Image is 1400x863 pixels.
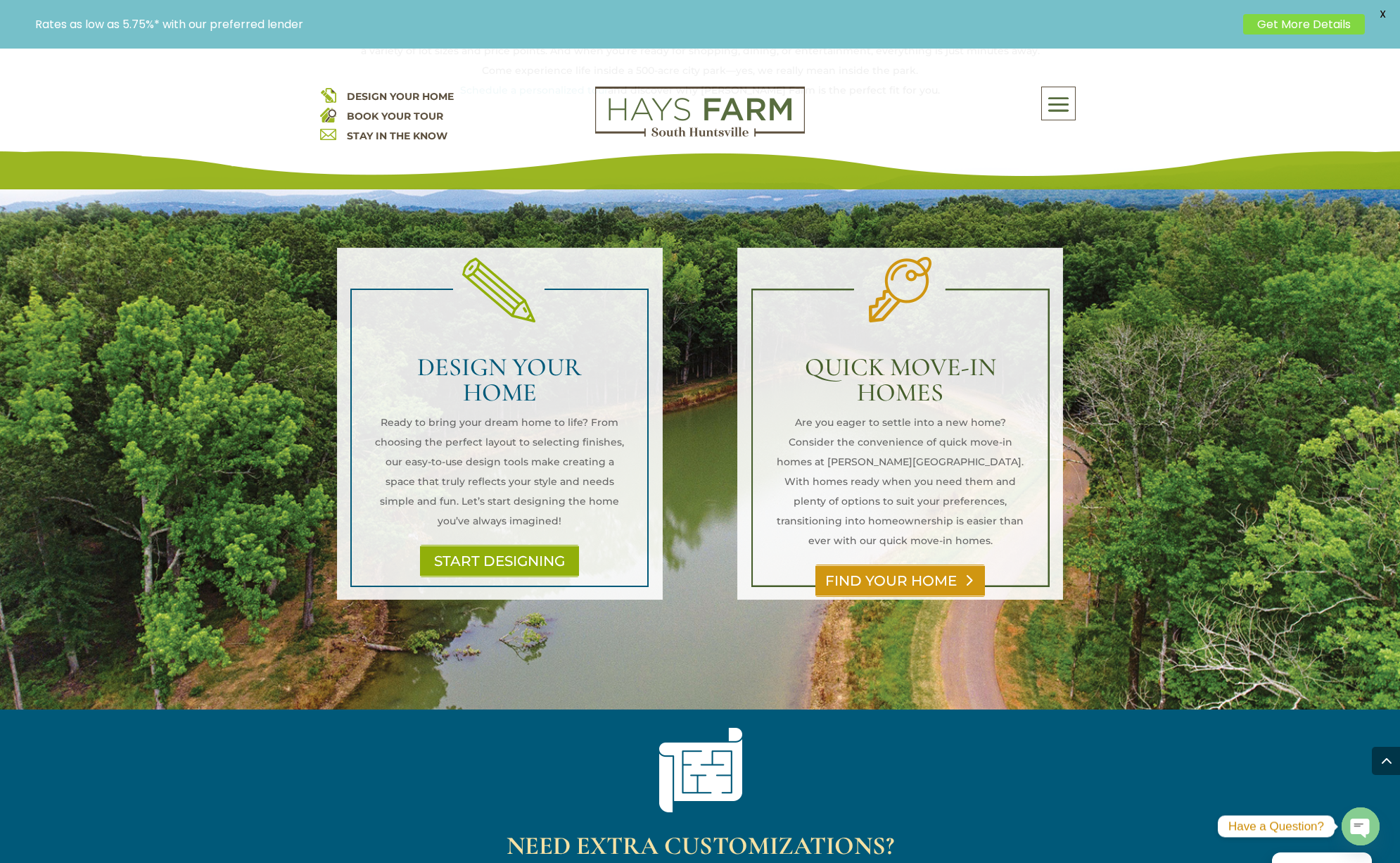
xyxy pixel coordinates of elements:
[420,545,579,577] a: START DESIGNING
[374,412,625,531] p: Ready to bring your dream home to life? From choosing the perfect layout to selecting finishes, o...
[347,130,447,142] a: STAY IN THE KNOW
[347,90,454,103] a: DESIGN YOUR HOME
[775,355,1026,412] h2: QUICK MOVE-IN HOMES
[595,87,805,137] img: Logo
[658,727,742,812] img: CustomizationIcon
[775,412,1026,550] p: Are you eager to settle into a new home? Consider the convenience of quick move-in homes at [PERS...
[320,106,336,122] img: book your home tour
[1243,14,1365,34] a: Get More Details
[815,565,985,597] a: FIND YOUR HOME
[347,110,443,122] a: BOOK YOUR TOUR
[320,87,336,103] img: design your home
[374,355,625,412] h2: DESIGN YOUR HOME
[1372,4,1393,25] span: X
[595,127,805,140] a: hays farm homes huntsville development
[35,18,1236,31] p: Rates as low as 5.75%* with our preferred lender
